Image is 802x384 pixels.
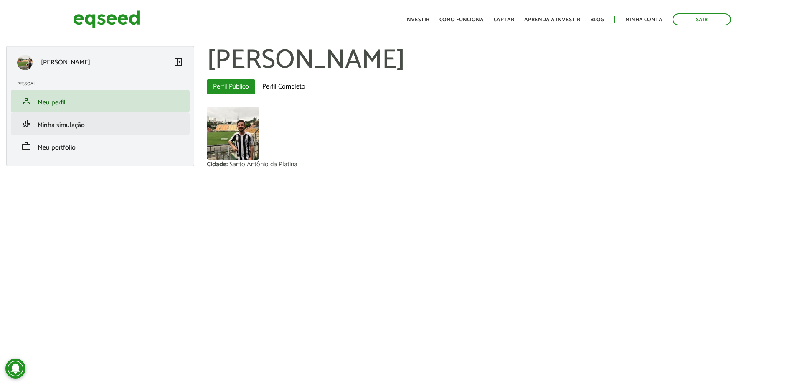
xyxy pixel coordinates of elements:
[38,142,76,153] span: Meu portfólio
[21,96,31,106] span: person
[207,46,796,75] h1: [PERSON_NAME]
[207,107,259,160] a: Ver perfil do usuário.
[17,96,183,106] a: personMeu perfil
[11,112,190,135] li: Minha simulação
[590,17,604,23] a: Blog
[207,79,255,94] a: Perfil Público
[38,97,66,108] span: Meu perfil
[229,161,297,168] div: Santo Antônio da Platina
[173,57,183,67] span: left_panel_close
[256,79,312,94] a: Perfil Completo
[625,17,662,23] a: Minha conta
[494,17,514,23] a: Captar
[21,119,31,129] span: finance_mode
[226,159,228,170] span: :
[17,141,183,151] a: workMeu portfólio
[21,141,31,151] span: work
[17,81,190,86] h2: Pessoal
[173,57,183,69] a: Colapsar menu
[11,90,190,112] li: Meu perfil
[38,120,85,131] span: Minha simulação
[41,58,90,66] p: [PERSON_NAME]
[673,13,731,25] a: Sair
[17,119,183,129] a: finance_modeMinha simulação
[405,17,429,23] a: Investir
[73,8,140,31] img: EqSeed
[439,17,484,23] a: Como funciona
[207,161,229,168] div: Cidade
[207,107,259,160] img: Foto de Gabriel Petrini Marques
[524,17,580,23] a: Aprenda a investir
[11,135,190,158] li: Meu portfólio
